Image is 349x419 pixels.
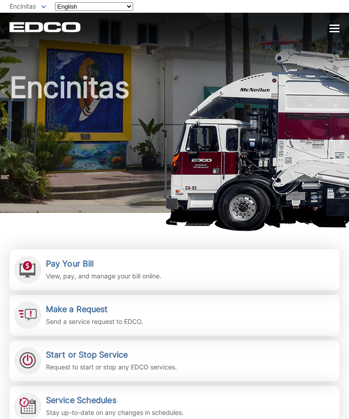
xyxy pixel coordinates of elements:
[46,362,177,372] p: Request to start or stop any EDCO services.
[46,317,143,327] p: Send a service request to EDCO.
[10,2,36,10] span: Encinitas
[10,22,82,32] a: EDCD logo. Return to the homepage.
[46,304,143,314] h2: Make a Request
[46,408,184,418] p: Stay up-to-date on any changes in schedules.
[10,295,339,336] a: Make a Request Send a service request to EDCO.
[46,350,177,360] h2: Start or Stop Service
[10,249,339,290] a: Pay Your Bill View, pay, and manage your bill online.
[46,395,184,405] h2: Service Schedules
[46,271,161,281] p: View, pay, and manage your bill online.
[55,2,133,11] select: Select a language
[46,259,161,269] h2: Pay Your Bill
[10,73,339,217] h1: Encinitas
